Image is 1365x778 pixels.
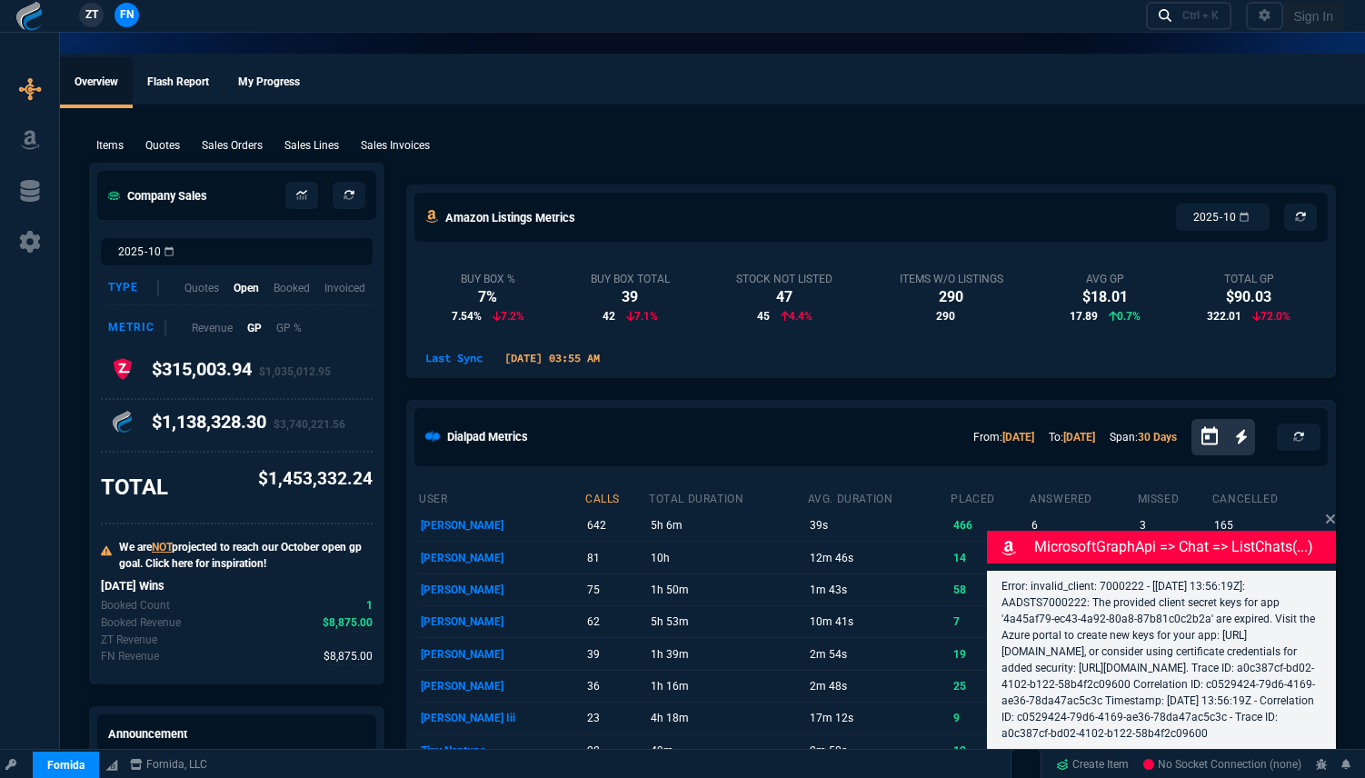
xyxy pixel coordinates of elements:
[96,137,124,154] p: Items
[421,705,582,731] p: [PERSON_NAME] Iii
[101,597,170,613] p: Today's Booked count
[418,350,490,366] p: Last Sync
[651,513,803,538] p: 5h 6m
[1070,308,1098,324] span: 17.89
[1143,758,1301,771] span: No Socket Connection (none)
[953,513,1026,538] p: 466
[447,428,528,445] h5: Dialpad Metrics
[587,577,645,603] p: 75
[152,541,172,554] span: NOT
[953,673,1026,699] p: 25
[584,484,648,510] th: calls
[810,545,947,571] p: 12m 46s
[258,466,373,493] p: $1,453,332.24
[133,57,224,108] a: Flash Report
[900,272,1003,286] div: Items w/o Listings
[145,137,180,154] p: Quotes
[274,280,310,296] p: Booked
[973,429,1034,445] p: From:
[781,308,812,324] p: 4.4%
[950,484,1029,510] th: placed
[452,272,524,286] div: Buy Box %
[421,513,582,538] p: [PERSON_NAME]
[757,308,770,324] span: 45
[1207,272,1290,286] div: Total GP
[953,545,1026,571] p: 14
[936,308,955,324] span: 290
[108,725,187,743] h5: Announcement
[807,484,951,510] th: avg. duration
[1063,431,1095,444] a: [DATE]
[953,738,1026,763] p: 12
[323,614,373,632] span: Today's Booked revenue
[356,632,374,648] p: spec.value
[324,280,365,296] p: Invoiced
[259,365,331,378] span: $1,035,012.95
[452,308,482,324] span: 7.54%
[60,57,133,108] a: Overview
[192,320,233,336] p: Revenue
[810,705,947,731] p: 17m 12s
[626,308,658,324] p: 7.1%
[184,280,219,296] p: Quotes
[108,320,166,336] div: Metric
[101,614,181,631] p: Today's Booked revenue
[587,545,645,571] p: 81
[101,579,373,593] h6: [DATE] Wins
[101,632,157,648] p: Today's zaynTek revenue
[1199,424,1235,450] button: Open calendar
[421,642,582,667] p: [PERSON_NAME]
[202,137,263,154] p: Sales Orders
[651,705,803,731] p: 4h 18m
[1034,536,1332,558] p: MicrosoftGraphApi => chat => listChats(...)
[1049,429,1095,445] p: To:
[1070,272,1141,286] div: Avg GP
[152,358,331,387] h4: $315,003.94
[85,6,98,23] span: ZT
[810,673,947,699] p: 2m 48s
[307,648,374,665] p: spec.value
[1001,578,1321,742] p: Error: invalid_client: 7000222 - [[DATE] 13:56:19Z]: AADSTS7000222: The provided client secret ke...
[651,738,803,763] p: 49m
[603,308,615,324] span: 42
[810,577,947,603] p: 1m 43s
[1109,308,1141,324] p: 0.7%
[587,513,645,538] p: 642
[284,137,339,154] p: Sales Lines
[953,642,1026,667] p: 19
[900,286,1003,308] div: 290
[497,350,607,366] p: [DATE] 03:55 AM
[591,286,670,308] div: 39
[736,272,832,286] div: Stock Not Listed
[421,609,582,634] p: [PERSON_NAME]
[651,577,803,603] p: 1h 50m
[953,609,1026,634] p: 7
[1137,484,1211,510] th: missed
[1110,429,1177,445] p: Span:
[1138,431,1177,444] a: 30 Days
[651,609,803,634] p: 5h 53m
[648,484,807,510] th: total duration
[108,280,159,296] div: Type
[276,320,302,336] p: GP %
[587,705,645,731] p: 23
[274,418,345,431] span: $3,740,221.56
[224,57,314,108] a: My Progress
[152,411,345,440] h4: $1,138,328.30
[101,648,159,664] p: Today's Fornida revenue
[1252,308,1290,324] p: 72.0%
[421,738,582,763] p: Tiny Neptune
[306,614,374,632] p: spec.value
[736,286,832,308] div: 47
[810,642,947,667] p: 2m 54s
[493,308,524,324] p: 7.2%
[810,513,947,538] p: 39s
[953,577,1026,603] p: 58
[587,673,645,699] p: 36
[651,642,803,667] p: 1h 39m
[366,597,373,614] span: Today's Booked count
[953,705,1026,731] p: 9
[810,738,947,763] p: 2m 50s
[591,272,670,286] div: Buy Box Total
[1002,431,1034,444] a: [DATE]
